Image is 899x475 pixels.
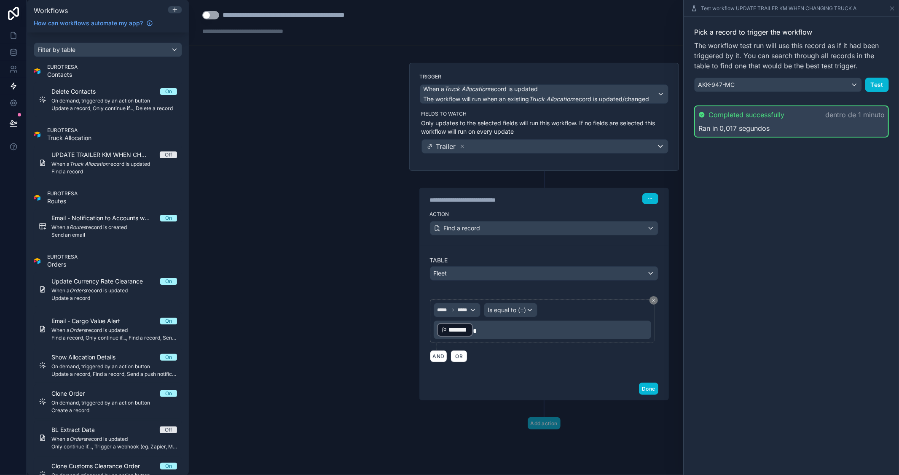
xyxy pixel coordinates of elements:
button: AND [430,350,448,362]
label: Fields to watch [421,111,668,117]
button: Is equal to (=) [484,303,537,317]
span: Find a record [444,224,480,232]
button: When aTruck Allocationrecord is updatedThe workflow will run when an existingTruck Allocationreco... [420,84,668,104]
span: Trailer [436,141,456,151]
button: Find a record [430,221,658,235]
button: Fleet [430,266,658,281]
em: Truck Allocation [445,85,489,92]
span: OR [454,353,464,359]
button: AKK-947-MC [694,78,862,92]
em: Truck Allocation [529,95,574,103]
span: The workflow will run when an existing record is updated/changed [424,95,649,103]
a: How can workflows automate my app? [30,19,156,27]
span: Workflows [34,6,68,15]
span: Test workflow UPDATE TRAILER KM WHEN CHANGING TRUCK A [701,5,856,12]
span: 0,017 segundos [719,123,770,133]
label: Trigger [420,73,668,80]
span: When a record is updated [424,85,538,93]
button: Done [639,383,658,395]
button: Test [865,78,889,92]
span: AKK-947-MC [698,81,735,89]
p: dentro de 1 minuto [825,110,885,120]
p: Only updates to the selected fields will run this workflow. If no fields are selected this workfl... [421,119,668,136]
label: Table [430,256,658,264]
span: Pick a record to trigger the workflow [694,27,889,37]
button: OR [451,350,467,362]
label: Action [430,211,658,218]
span: Ran in [698,123,718,133]
span: Fleet [434,269,447,278]
span: Is equal to (=) [488,306,526,314]
span: Completed successfully [708,110,784,120]
span: The workflow test run will use this record as if it had been triggered by it. You can search thro... [694,40,889,71]
span: How can workflows automate my app? [34,19,143,27]
button: Trailer [421,139,668,154]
